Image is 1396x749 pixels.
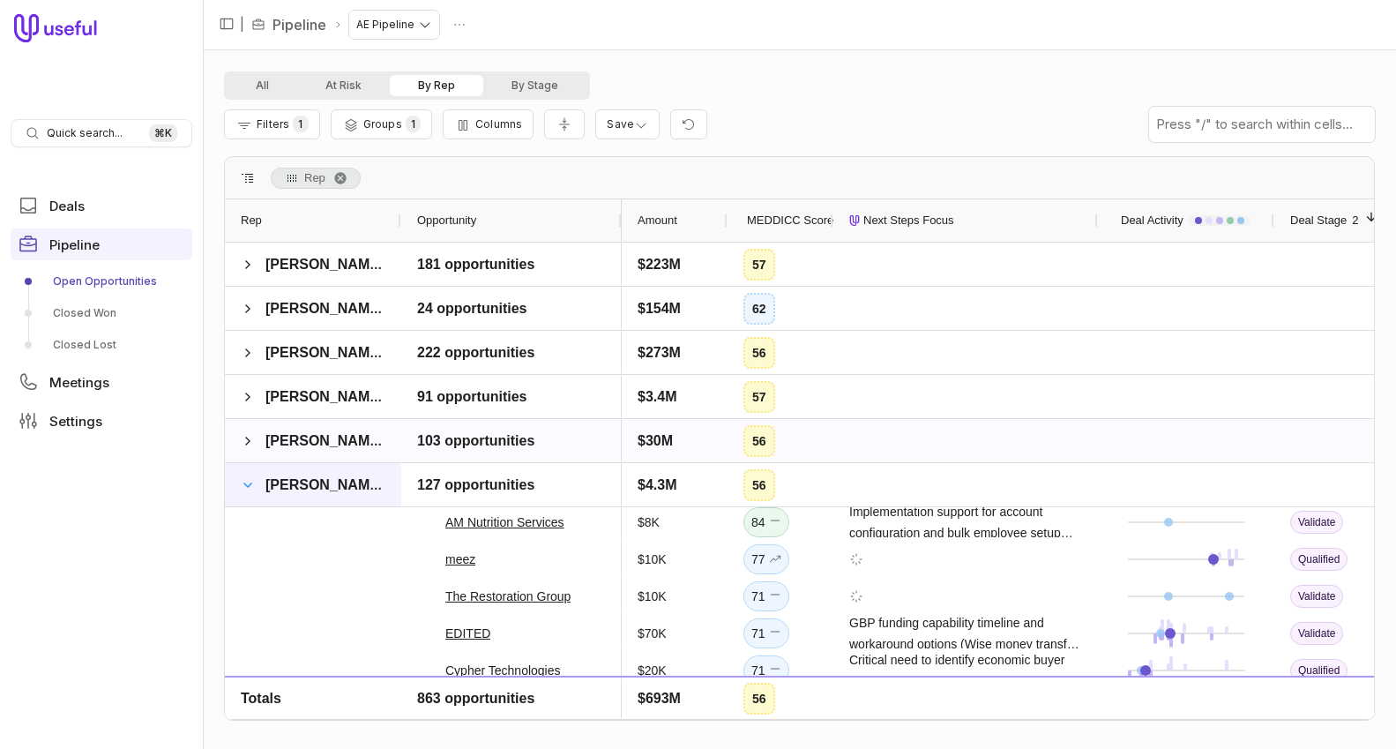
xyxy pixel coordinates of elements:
[1290,696,1347,719] span: Qualified
[445,660,561,681] a: Cypher Technologies
[638,623,667,644] span: $70K
[49,415,102,428] span: Settings
[1149,107,1375,142] input: Press "/" to search within cells...
[752,254,766,275] div: 57
[638,210,677,231] span: Amount
[11,405,192,437] a: Settings
[1121,210,1183,231] span: Deal Activity
[607,117,634,131] span: Save
[638,660,667,681] span: $20K
[11,190,192,221] a: Deals
[863,210,954,231] span: Next Steps Focus
[1290,210,1347,231] span: Deal Stage
[445,586,571,607] a: The Restoration Group
[445,512,564,533] a: AM Nutrition Services
[390,75,483,96] button: By Rep
[751,660,781,681] div: 71
[1290,659,1347,682] span: Qualified
[638,475,676,496] span: $4.3M
[49,199,85,213] span: Deals
[213,11,240,37] button: Collapse sidebar
[595,109,660,139] button: Create a new saved view
[257,117,289,131] span: Filters
[445,697,479,718] a: BGSF
[228,75,297,96] button: All
[1290,548,1347,571] span: Qualified
[297,75,390,96] button: At Risk
[271,168,361,189] div: Row Groups
[417,475,534,496] span: 127 opportunities
[11,267,192,359] div: Pipeline submenu
[265,433,384,448] span: [PERSON_NAME]
[751,623,781,644] div: 71
[769,623,781,644] span: No change
[769,660,781,681] span: No change
[265,477,384,492] span: [PERSON_NAME]
[638,342,681,363] span: $273M
[769,512,781,533] span: No change
[446,11,473,38] button: Actions
[638,254,681,275] span: $223M
[271,168,361,189] span: Rep. Press ENTER to sort. Press DELETE to remove
[670,109,707,140] button: Reset view
[265,389,384,404] span: [PERSON_NAME]
[417,254,534,275] span: 181 opportunities
[638,386,676,408] span: $3.4M
[638,549,667,570] span: $10K
[638,431,673,452] span: $30M
[751,549,781,570] div: 77
[1290,622,1343,645] span: Validate
[769,586,781,607] span: No change
[475,117,522,131] span: Columns
[1290,585,1343,608] span: Validate
[265,345,384,360] span: [PERSON_NAME]
[272,14,326,35] a: Pipeline
[224,109,320,139] button: Filter Pipeline
[752,298,766,319] div: 62
[293,116,308,132] span: 1
[149,124,177,142] kbd: ⌘ K
[265,301,384,316] span: [PERSON_NAME]
[445,549,475,570] a: meez
[11,267,192,296] a: Open Opportunities
[417,431,534,452] span: 103 opportunities
[638,512,660,533] span: $8K
[1347,210,1358,231] span: 2
[752,386,766,408] div: 57
[417,298,526,319] span: 24 opportunities
[751,512,781,533] div: 84
[849,649,1082,692] span: Critical need to identify economic buyer and approval processes at Cypher Technologies. [PERSON_N...
[304,168,325,189] span: Rep
[417,342,534,363] span: 222 opportunities
[747,210,833,231] span: MEDDICC Score
[406,116,421,132] span: 1
[417,210,476,231] span: Opportunity
[849,686,1082,729] span: Critical need to understand the decision-making dynamics among the four VPs and their individual ...
[11,299,192,327] a: Closed Won
[849,501,1082,543] span: Implementation support for account configuration and bulk employee setup process. [PERSON_NAME]'s...
[363,117,402,131] span: Groups
[638,697,667,718] span: $10K
[751,586,781,607] div: 71
[751,697,781,718] div: 71
[417,386,526,408] span: 91 opportunities
[445,623,490,644] a: EDITED
[638,586,667,607] span: $10K
[49,238,100,251] span: Pipeline
[483,75,586,96] button: By Stage
[11,228,192,260] a: Pipeline
[11,331,192,359] a: Closed Lost
[443,109,534,139] button: Columns
[849,199,1082,242] div: Next Steps Focus
[265,257,384,272] span: [PERSON_NAME]
[1290,511,1343,534] span: Validate
[752,475,766,496] div: 56
[544,109,585,140] button: Collapse all rows
[849,612,1082,655] span: GBP funding capability timeline and workaround options (Wise money transfer service), finance tea...
[752,342,766,363] div: 56
[743,199,817,242] div: MEDDICC Score
[752,431,766,452] div: 56
[47,126,123,140] span: Quick search...
[240,14,244,35] span: |
[638,298,681,319] span: $154M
